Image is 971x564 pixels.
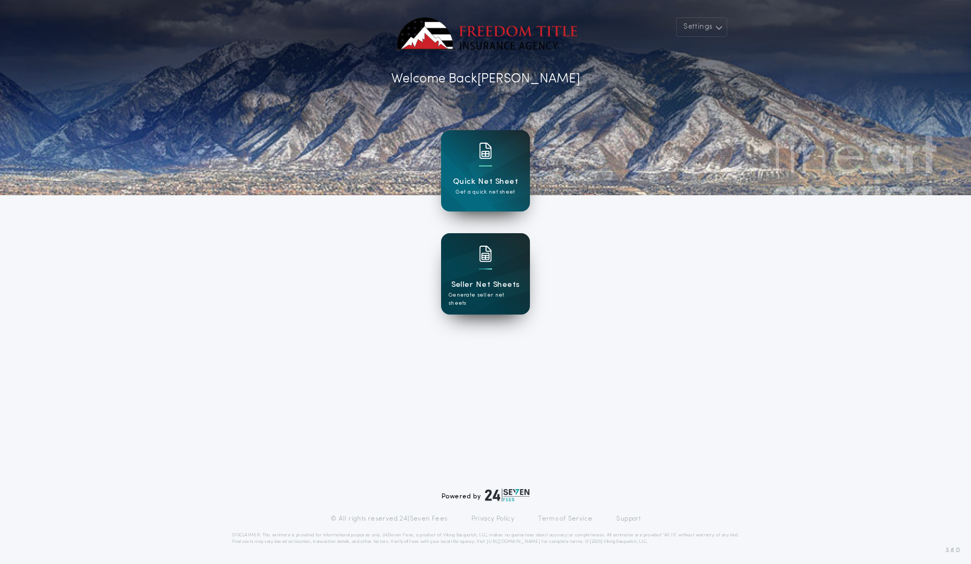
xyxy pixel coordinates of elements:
button: Settings [676,17,727,37]
span: 3.8.0 [946,546,960,555]
a: Support [616,515,640,523]
p: © All rights reserved. 24|Seven Fees [331,515,448,523]
p: DISCLAIMER: This estimate is provided for informational purposes only. 24|Seven Fees, a product o... [232,532,739,545]
p: Get a quick net sheet [456,188,515,196]
h1: Quick Net Sheet [453,176,518,188]
a: Terms of Service [538,515,592,523]
a: card iconQuick Net SheetGet a quick net sheet [441,130,530,211]
div: Powered by [442,489,529,502]
p: Generate seller net sheets [449,291,522,307]
a: card iconSeller Net SheetsGenerate seller net sheets [441,233,530,315]
a: Privacy Policy [471,515,515,523]
img: logo [485,489,529,502]
img: card icon [479,246,492,262]
p: Welcome Back [PERSON_NAME] [391,69,580,89]
a: [URL][DOMAIN_NAME] [487,540,540,544]
img: account-logo [394,17,577,50]
h1: Seller Net Sheets [451,279,520,291]
img: card icon [479,143,492,159]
